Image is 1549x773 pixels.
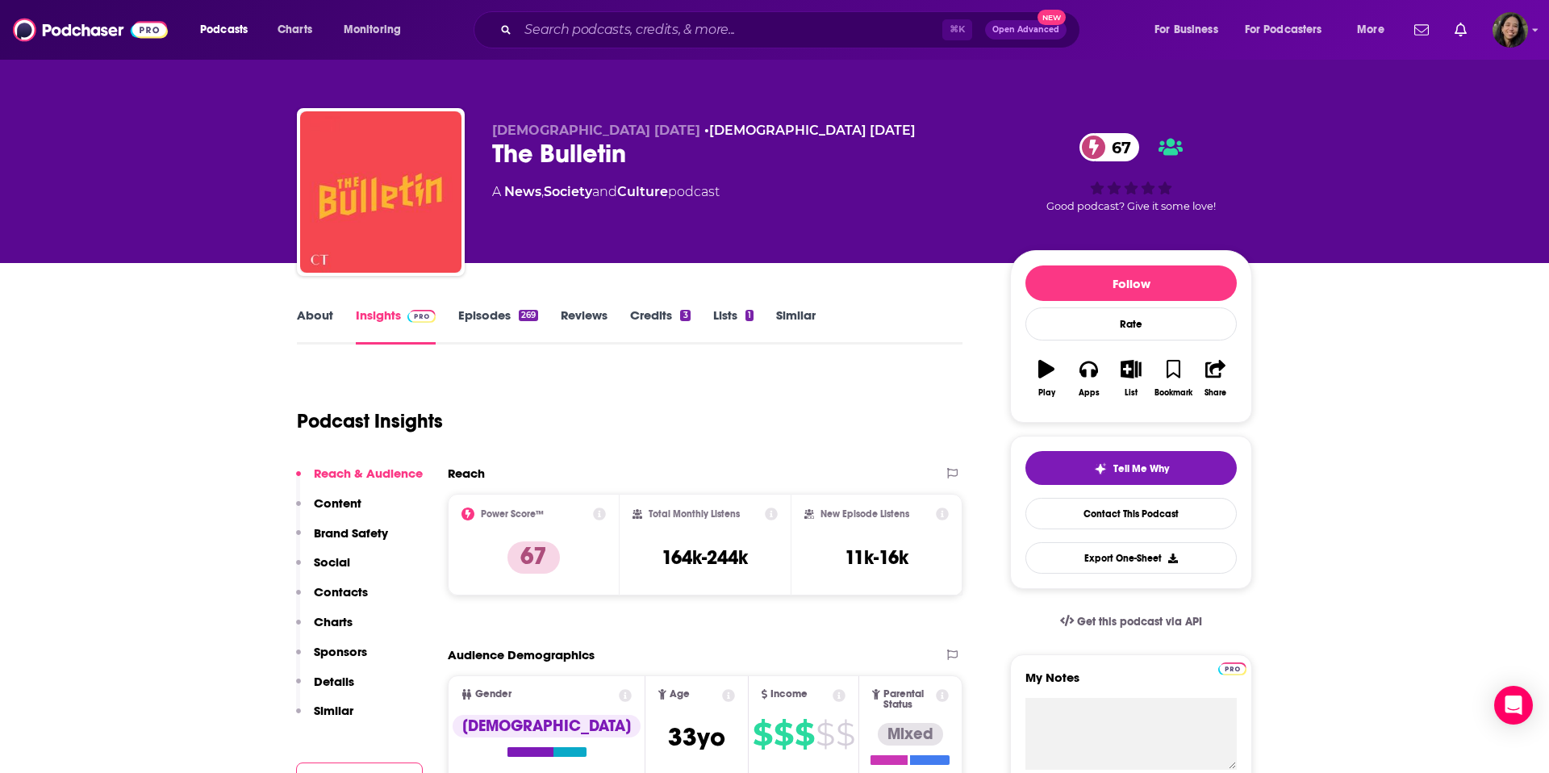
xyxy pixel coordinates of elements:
a: Similar [776,307,816,345]
img: Podchaser - Follow, Share and Rate Podcasts [13,15,168,45]
span: $ [753,721,772,747]
a: Pro website [1218,660,1246,675]
span: For Business [1154,19,1218,41]
button: Similar [296,703,353,733]
a: Show notifications dropdown [1408,16,1435,44]
span: Age [670,689,690,700]
div: Play [1038,388,1055,398]
div: Apps [1079,388,1100,398]
span: Open Advanced [992,26,1059,34]
div: List [1125,388,1138,398]
h1: Podcast Insights [297,409,443,433]
a: Show notifications dropdown [1448,16,1473,44]
button: open menu [1346,17,1405,43]
a: Episodes269 [458,307,538,345]
h3: 11k-16k [845,545,908,570]
p: Content [314,495,361,511]
span: Tell Me Why [1113,462,1169,475]
div: 1 [745,310,754,321]
div: Bookmark [1154,388,1192,398]
div: 269 [519,310,538,321]
button: Charts [296,614,353,644]
a: Lists1 [713,307,754,345]
img: Podchaser Pro [407,310,436,323]
label: My Notes [1025,670,1237,698]
button: Content [296,495,361,525]
p: Contacts [314,584,368,600]
span: 33 yo [668,721,725,753]
span: More [1357,19,1384,41]
span: $ [836,721,854,747]
a: Society [544,184,592,199]
button: Brand Safety [296,525,388,555]
img: The Bulletin [300,111,461,273]
button: Social [296,554,350,584]
a: Credits3 [630,307,690,345]
span: [DEMOGRAPHIC_DATA] [DATE] [492,123,700,138]
button: Apps [1067,349,1109,407]
span: New [1038,10,1067,25]
button: List [1110,349,1152,407]
span: Gender [475,689,511,700]
button: open menu [189,17,269,43]
button: tell me why sparkleTell Me Why [1025,451,1237,485]
button: open menu [332,17,422,43]
button: Play [1025,349,1067,407]
button: Show profile menu [1493,12,1528,48]
div: Search podcasts, credits, & more... [489,11,1096,48]
button: Share [1195,349,1237,407]
span: Income [770,689,808,700]
img: Podchaser Pro [1218,662,1246,675]
span: Get this podcast via API [1077,615,1202,629]
span: Podcasts [200,19,248,41]
span: Monitoring [344,19,401,41]
div: [DEMOGRAPHIC_DATA] [453,715,641,737]
span: , [541,184,544,199]
button: Bookmark [1152,349,1194,407]
div: Rate [1025,307,1237,341]
p: Sponsors [314,644,367,659]
span: For Podcasters [1245,19,1322,41]
span: ⌘ K [942,19,972,40]
h2: Power Score™ [481,508,544,520]
input: Search podcasts, credits, & more... [518,17,942,43]
p: Similar [314,703,353,718]
div: A podcast [492,182,720,202]
button: open menu [1234,17,1346,43]
button: Contacts [296,584,368,614]
div: Open Intercom Messenger [1494,686,1533,725]
span: 67 [1096,133,1139,161]
a: Culture [617,184,668,199]
span: $ [795,721,814,747]
span: and [592,184,617,199]
a: About [297,307,333,345]
p: Details [314,674,354,689]
button: Reach & Audience [296,466,423,495]
p: Reach & Audience [314,466,423,481]
div: 67Good podcast? Give it some love! [1010,123,1252,223]
a: Contact This Podcast [1025,498,1237,529]
a: Charts [267,17,322,43]
button: open menu [1143,17,1238,43]
img: User Profile [1493,12,1528,48]
a: [DEMOGRAPHIC_DATA] [DATE] [709,123,916,138]
p: Brand Safety [314,525,388,541]
h2: Audience Demographics [448,647,595,662]
button: Open AdvancedNew [985,20,1067,40]
h3: 164k-244k [662,545,748,570]
button: Sponsors [296,644,367,674]
div: Mixed [878,723,943,746]
span: $ [816,721,834,747]
h2: Total Monthly Listens [649,508,740,520]
button: Export One-Sheet [1025,542,1237,574]
button: Follow [1025,265,1237,301]
p: Social [314,554,350,570]
span: • [704,123,916,138]
p: 67 [507,541,560,574]
div: Share [1205,388,1226,398]
h2: Reach [448,466,485,481]
a: InsightsPodchaser Pro [356,307,436,345]
span: Good podcast? Give it some love! [1046,200,1216,212]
